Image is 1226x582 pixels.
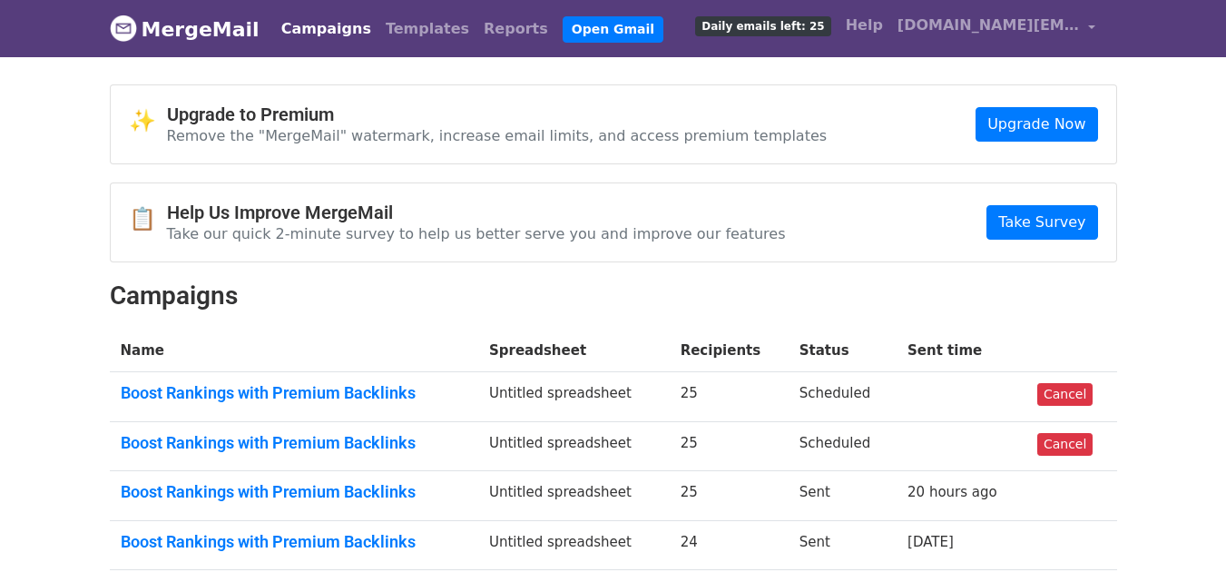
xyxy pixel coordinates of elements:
[110,10,260,48] a: MergeMail
[670,520,789,570] td: 24
[670,421,789,471] td: 25
[167,104,828,125] h4: Upgrade to Premium
[890,7,1103,50] a: [DOMAIN_NAME][EMAIL_ADDRESS][DOMAIN_NAME]
[897,15,1079,36] span: [DOMAIN_NAME][EMAIL_ADDRESS][DOMAIN_NAME]
[789,372,897,422] td: Scheduled
[121,433,467,453] a: Boost Rankings with Premium Backlinks
[167,224,786,243] p: Take our quick 2-minute survey to help us better serve you and improve our features
[110,15,137,42] img: MergeMail logo
[476,11,555,47] a: Reports
[688,7,838,44] a: Daily emails left: 25
[1037,433,1093,456] a: Cancel
[789,330,897,372] th: Status
[167,126,828,145] p: Remove the "MergeMail" watermark, increase email limits, and access premium templates
[121,482,467,502] a: Boost Rankings with Premium Backlinks
[789,520,897,570] td: Sent
[670,372,789,422] td: 25
[110,281,1117,311] h2: Campaigns
[478,421,670,471] td: Untitled spreadsheet
[670,330,789,372] th: Recipients
[907,484,997,500] a: 20 hours ago
[167,202,786,223] h4: Help Us Improve MergeMail
[907,534,954,550] a: [DATE]
[976,107,1097,142] a: Upgrade Now
[478,471,670,521] td: Untitled spreadsheet
[670,471,789,521] td: 25
[478,520,670,570] td: Untitled spreadsheet
[986,205,1097,240] a: Take Survey
[1037,383,1093,406] a: Cancel
[789,471,897,521] td: Sent
[897,330,1026,372] th: Sent time
[110,330,478,372] th: Name
[121,383,467,403] a: Boost Rankings with Premium Backlinks
[563,16,663,43] a: Open Gmail
[378,11,476,47] a: Templates
[129,206,167,232] span: 📋
[695,16,830,36] span: Daily emails left: 25
[839,7,890,44] a: Help
[274,11,378,47] a: Campaigns
[121,532,467,552] a: Boost Rankings with Premium Backlinks
[478,372,670,422] td: Untitled spreadsheet
[789,421,897,471] td: Scheduled
[478,330,670,372] th: Spreadsheet
[129,108,167,134] span: ✨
